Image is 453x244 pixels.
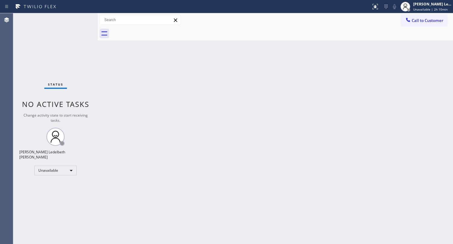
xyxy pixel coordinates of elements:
[413,2,451,7] div: [PERSON_NAME] Ledelbeth [PERSON_NAME]
[24,113,88,123] span: Change activity state to start receiving tasks.
[390,2,399,11] button: Mute
[412,18,443,23] span: Call to Customer
[401,15,447,26] button: Call to Customer
[19,149,92,160] div: [PERSON_NAME] Ledelbeth [PERSON_NAME]
[34,166,77,175] div: Unavailable
[100,15,181,25] input: Search
[22,99,89,109] span: No active tasks
[413,7,448,11] span: Unavailable | 2h 10min
[48,82,63,86] span: Status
